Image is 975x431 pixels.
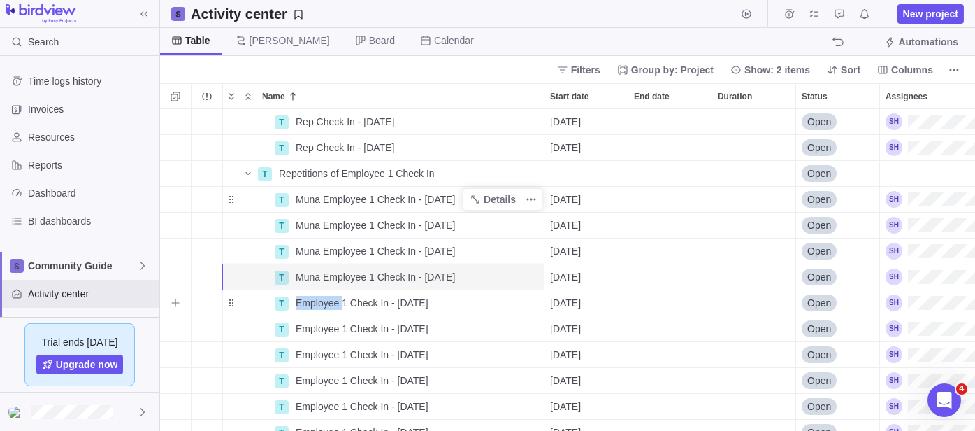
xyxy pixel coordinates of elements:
span: Open [807,167,831,181]
div: Start date [544,135,628,161]
div: Open [796,187,879,212]
span: Automations [879,32,964,52]
div: Open [796,368,879,393]
div: End date [628,316,712,342]
img: Show [8,407,25,418]
span: Notifications [855,4,874,24]
span: Time logs [779,4,799,24]
div: Status [796,213,880,239]
div: Name [223,187,544,213]
span: New project [903,7,958,21]
div: Duration [712,135,796,161]
span: My assignments [804,4,824,24]
div: Muna Employee 1 Check In - 9/1/2025 [290,213,544,238]
div: Employee 1 Check In - 2/2/2026 [290,342,544,367]
div: End date [628,290,712,316]
div: Trouble indication [192,213,223,239]
div: Samantha Harrison [886,113,902,130]
div: Open [796,135,879,160]
span: Employee 1 Check In - [DATE] [296,296,428,310]
div: Status [796,135,880,161]
div: Muna Employee 1 Check In - 11/3/2025 [290,264,544,290]
span: Show: 2 items [744,63,810,77]
div: Samantha Harrison [886,295,902,311]
span: Upgrade now [36,355,124,374]
div: End date [628,394,712,420]
div: Status [796,109,880,135]
div: Status [796,368,880,394]
div: Muna Employee 1 Check In - 10/1/2025 [290,239,544,264]
span: Activity center [28,287,154,301]
span: 4 [956,383,967,395]
div: Rep Check In - 7/1/2026 [290,135,544,160]
div: Duration [712,290,796,316]
div: Samantha Harrison [886,372,902,389]
div: T [275,323,289,337]
span: More actions [521,190,541,209]
span: Board [369,34,395,48]
span: [DATE] [550,400,581,414]
span: Automations [898,35,958,49]
div: Open [796,316,879,341]
span: Assignees [886,90,927,104]
div: Duration [712,213,796,239]
div: T [275,297,289,311]
div: Duration [712,187,796,213]
span: Open [807,141,831,155]
span: [DATE] [550,141,581,155]
span: Custom forms [28,315,154,329]
span: Search [28,35,59,49]
span: More actions [944,60,964,80]
span: [DATE] [550,192,581,206]
span: [DATE] [550,218,581,232]
div: Employee 1 Check In - 4/1/2026 [290,394,544,419]
span: Collapse [240,87,257,106]
div: Name [223,342,544,368]
div: Duration [712,161,796,187]
div: Start date [544,109,628,135]
div: Duration [712,342,796,368]
span: Show: 2 items [725,60,816,80]
span: End date [634,90,670,104]
div: Duration [712,84,795,108]
div: End date [628,368,712,394]
div: End date [628,84,712,108]
div: Duration [712,368,796,394]
span: Invoices [28,102,154,116]
a: My assignments [804,10,824,22]
span: Rep Check In - [DATE] [296,141,394,155]
span: [DATE] [550,270,581,284]
div: T [275,374,289,388]
span: Sort [841,63,860,77]
span: Name [262,90,285,104]
div: Samantha Harrison [886,191,902,208]
span: Group by: Project [631,63,714,77]
div: Duration [712,316,796,342]
span: [DATE] [550,374,581,388]
div: End date [628,239,712,264]
span: [DATE] [550,296,581,310]
span: Employee 1 Check In - [DATE] [296,322,428,336]
span: Open [807,115,831,129]
div: Samantha Harrison [886,320,902,337]
div: Status [796,187,880,213]
div: Duration [712,239,796,264]
span: BI dashboards [28,214,154,228]
span: Group by: Project [612,60,719,80]
div: Duration [712,394,796,420]
div: Name [257,84,544,108]
div: T [275,115,289,129]
div: Start date [544,342,628,368]
div: Status [796,84,879,108]
div: Open [796,239,879,264]
div: Status [796,264,880,290]
div: T [275,141,289,155]
div: Trouble indication [192,368,223,394]
div: Repetitions of Employee 1 Check In [273,161,544,186]
div: Open [796,264,879,290]
span: Time logs history [28,74,154,88]
span: The action will be undone: renaming the activity [828,32,848,52]
div: Open [796,394,879,419]
span: Start date [550,90,588,104]
div: Employee 1 Check In - 12/1/2025 [290,290,544,316]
